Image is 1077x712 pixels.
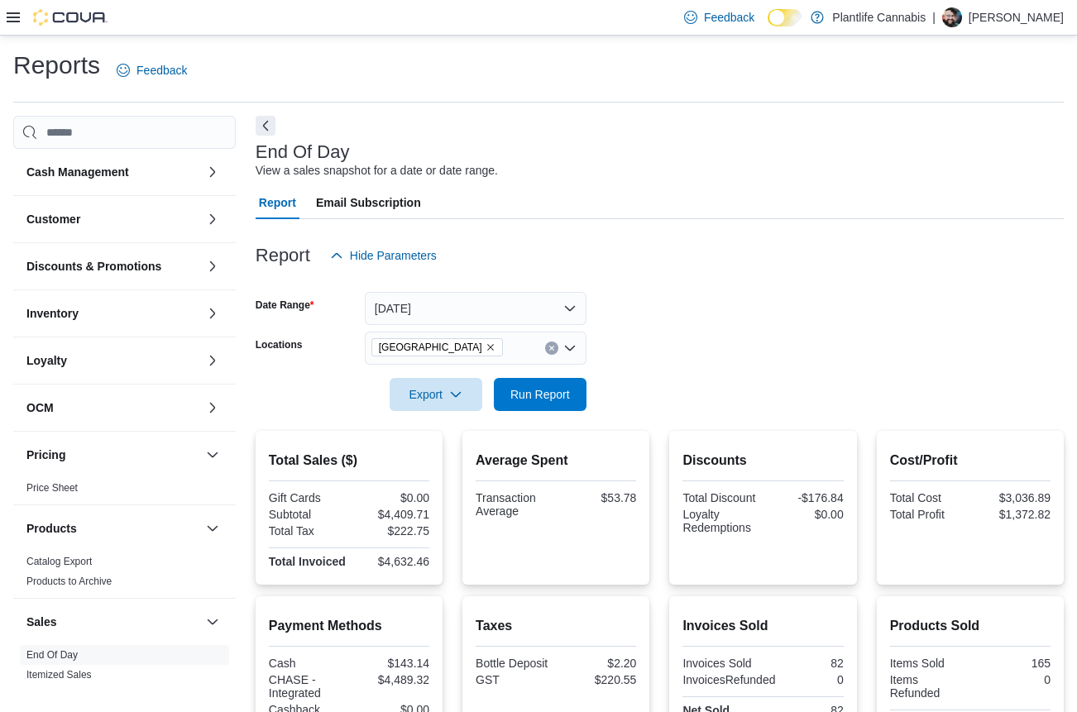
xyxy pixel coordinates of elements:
[969,7,1064,27] p: [PERSON_NAME]
[269,508,346,521] div: Subtotal
[203,209,223,229] button: Customer
[371,338,503,356] span: Fort Saskatchewan
[782,673,843,686] div: 0
[269,657,346,670] div: Cash
[352,508,429,521] div: $4,409.71
[352,524,429,538] div: $222.75
[890,657,967,670] div: Items Sold
[26,575,112,588] span: Products to Archive
[26,258,199,275] button: Discounts & Promotions
[476,491,553,518] div: Transaction Average
[704,9,754,26] span: Feedback
[890,673,967,700] div: Items Refunded
[26,305,199,322] button: Inventory
[974,673,1051,686] div: 0
[559,491,636,504] div: $53.78
[352,673,429,686] div: $4,489.32
[256,299,314,312] label: Date Range
[203,256,223,276] button: Discounts & Promotions
[203,612,223,632] button: Sales
[26,614,199,630] button: Sales
[26,447,199,463] button: Pricing
[256,338,303,351] label: Locations
[110,54,194,87] a: Feedback
[26,399,199,416] button: OCM
[26,555,92,568] span: Catalog Export
[890,508,967,521] div: Total Profit
[832,7,926,27] p: Plantlife Cannabis
[203,162,223,182] button: Cash Management
[890,451,1051,471] h2: Cost/Profit
[476,657,553,670] div: Bottle Deposit
[400,378,472,411] span: Export
[379,339,482,356] span: [GEOGRAPHIC_DATA]
[256,142,350,162] h3: End Of Day
[26,614,57,630] h3: Sales
[136,62,187,79] span: Feedback
[942,7,962,27] div: Wesley Lynch
[390,378,482,411] button: Export
[352,555,429,568] div: $4,632.46
[26,164,199,180] button: Cash Management
[203,398,223,418] button: OCM
[486,342,495,352] button: Remove Fort Saskatchewan from selection in this group
[350,247,437,264] span: Hide Parameters
[26,211,199,227] button: Customer
[476,673,553,686] div: GST
[26,305,79,322] h3: Inventory
[682,673,775,686] div: InvoicesRefunded
[559,657,636,670] div: $2.20
[974,491,1051,504] div: $3,036.89
[365,292,586,325] button: [DATE]
[26,164,129,180] h3: Cash Management
[26,258,161,275] h3: Discounts & Promotions
[203,303,223,323] button: Inventory
[974,508,1051,521] div: $1,372.82
[26,447,65,463] h3: Pricing
[767,508,844,521] div: $0.00
[26,211,80,227] h3: Customer
[26,668,92,681] span: Itemized Sales
[26,520,199,537] button: Products
[13,552,236,598] div: Products
[26,649,78,661] a: End Of Day
[269,673,346,700] div: CHASE - Integrated
[256,116,275,136] button: Next
[767,657,844,670] div: 82
[677,1,761,34] a: Feedback
[682,657,759,670] div: Invoices Sold
[203,518,223,538] button: Products
[559,673,636,686] div: $220.55
[269,616,429,636] h2: Payment Methods
[26,352,199,369] button: Loyalty
[26,556,92,567] a: Catalog Export
[33,9,108,26] img: Cova
[476,616,636,636] h2: Taxes
[323,239,443,272] button: Hide Parameters
[932,7,936,27] p: |
[13,49,100,82] h1: Reports
[259,186,296,219] span: Report
[256,162,498,179] div: View a sales snapshot for a date or date range.
[352,657,429,670] div: $143.14
[26,648,78,662] span: End Of Day
[203,351,223,370] button: Loyalty
[974,657,1051,670] div: 165
[26,520,77,537] h3: Products
[890,491,967,504] div: Total Cost
[13,478,236,504] div: Pricing
[256,246,310,265] h3: Report
[545,342,558,355] button: Clear input
[269,555,346,568] strong: Total Invoiced
[682,451,843,471] h2: Discounts
[510,386,570,403] span: Run Report
[26,482,78,494] a: Price Sheet
[269,451,429,471] h2: Total Sales ($)
[26,352,67,369] h3: Loyalty
[476,451,636,471] h2: Average Spent
[768,9,802,26] input: Dark Mode
[494,378,586,411] button: Run Report
[26,669,92,681] a: Itemized Sales
[269,524,346,538] div: Total Tax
